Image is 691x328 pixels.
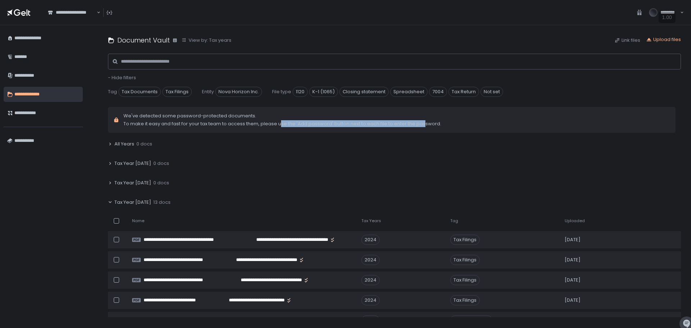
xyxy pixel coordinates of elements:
[114,141,134,147] span: All Years
[565,257,581,263] span: [DATE]
[123,121,441,127] span: To make it easy and fast for your tax team to access them, please use the 'Add password' button n...
[565,277,581,283] span: [DATE]
[565,237,581,243] span: [DATE]
[136,141,152,147] span: 0 docs
[123,113,441,119] span: We've detected some password-protected documents.
[361,295,380,305] div: 2024
[450,275,480,285] span: Tax Filings
[361,275,380,285] div: 2024
[108,89,117,95] span: Tag
[565,317,581,324] span: [DATE]
[272,89,291,95] span: File type
[132,218,144,224] span: Name
[448,87,479,97] span: Tax Return
[361,255,380,265] div: 2024
[162,87,192,97] span: Tax Filings
[215,87,262,97] span: Nova Horizon Inc.
[450,295,480,305] span: Tax Filings
[450,235,480,245] span: Tax Filings
[118,87,161,97] span: Tax Documents
[614,37,640,44] button: Link files
[181,37,231,44] button: View by: Tax years
[646,36,681,43] button: Upload files
[361,218,381,224] span: Tax Years
[309,87,338,97] span: K-1 (1065)
[153,199,171,206] span: 13 docs
[339,87,389,97] span: Closing statement
[390,87,428,97] span: Spreadsheet
[450,255,480,265] span: Tax Filings
[153,180,169,186] span: 0 docs
[450,218,458,224] span: Tag
[114,199,151,206] span: Tax Year [DATE]
[114,180,151,186] span: Tax Year [DATE]
[202,89,214,95] span: Entity
[565,218,585,224] span: Uploaded
[43,5,100,20] div: Search for option
[361,235,380,245] div: 2024
[450,315,493,325] span: Tax Documents
[117,35,170,45] h1: Document Vault
[108,75,136,81] button: - Hide filters
[361,315,380,325] div: 2024
[429,87,447,97] span: 7004
[480,87,503,97] span: Not set
[565,297,581,304] span: [DATE]
[108,74,136,81] span: - Hide filters
[153,160,169,167] span: 0 docs
[114,160,151,167] span: Tax Year [DATE]
[293,87,308,97] span: 1120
